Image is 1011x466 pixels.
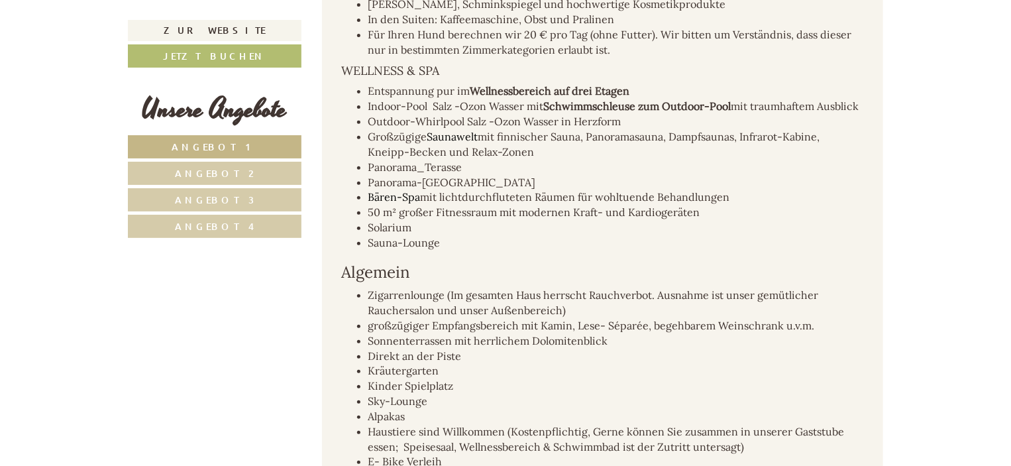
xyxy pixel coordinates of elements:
[342,264,864,281] h3: Algemein
[368,424,864,455] li: Haustiere sind Willkommen (Kostenpflichtig, Gerne können Sie zusammen in unserer Gaststube essen;...
[427,130,478,143] a: Saunawelt
[368,190,421,204] a: Bären-Spa
[368,129,864,160] li: Großzügige mit finnischer Sauna, Panoramasauna, Dampfsaunas, Infrarot-Kabine, Kneipp-Becken und R...
[368,114,864,129] li: Outdoor-Whirlpool Salz -Ozon Wasser in Herzform
[368,409,864,424] li: Alpakas
[368,12,864,27] li: In den Suiten: Kaffeemaschine, Obst und Pralinen
[172,141,258,153] span: Angebot 1
[368,363,864,379] li: Kräutergarten
[368,160,864,175] li: Panorama_Terasse
[175,194,254,206] span: Angebot 3
[368,220,864,235] li: Solarium
[368,27,864,58] li: Für Ihren Hund berechnen wir 20 € pro Tag (ohne Futter). Wir bitten um Verständnis, dass dieser n...
[368,349,864,364] li: Direkt an der Piste
[175,220,254,233] span: Angebot 4
[368,379,864,394] li: Kinder Spielplatz
[368,84,864,99] li: Entspannung pur im
[368,190,864,205] li: mit lichtdurchfluteten Räumen für wohltuende Behandlungen
[368,175,864,190] li: Panorama-[GEOGRAPHIC_DATA]
[176,167,254,180] span: Angebot 2
[342,64,864,78] h4: WELLNESS & SPA
[368,334,608,347] span: Sonnenterrassen mit herrlichem Dolomitenblick
[368,235,864,251] li: Sauna-Lounge
[368,288,451,302] span: Zigarrenlounge (
[368,99,864,114] li: Indoor-Pool Salz -Ozon Wasser mit mit traumhaftem Ausblick
[128,20,301,41] a: Zur Website
[544,99,731,113] strong: Schwimmschleuse zum Outdoor-Pool
[470,84,630,97] strong: Wellnessbereich auf drei Etagen
[368,205,864,220] li: 50 m² großer Fitnessraum mit modernen Kraft- und Kardiogeräten
[368,288,864,318] li: Im gesamten Haus herrscht Rauchverbot. Ausnahme ist unser gemütlicher Rauchersalon und unser Auße...
[128,91,301,129] div: Unsere Angebote
[368,394,864,409] li: Sky-Lounge
[128,44,301,68] a: Jetzt buchen
[368,319,815,332] span: großzügiger Empfangsbereich mit Kamin, Lese- Séparée, begehbarem Weinschrank u.v.m.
